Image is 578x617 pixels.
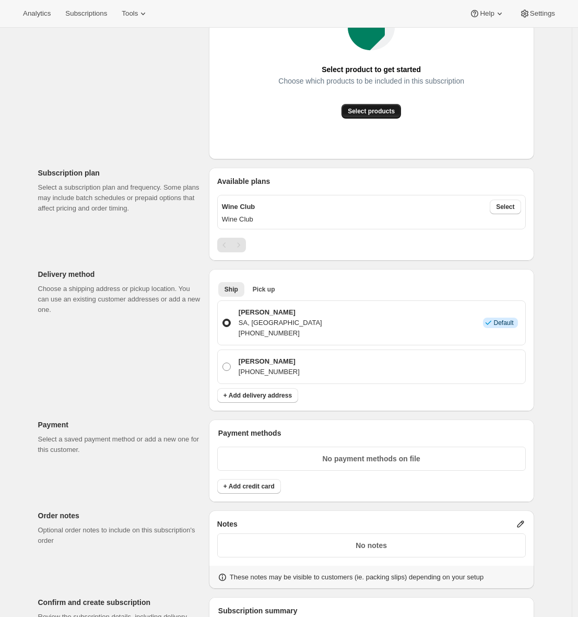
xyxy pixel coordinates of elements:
p: [PHONE_NUMBER] [239,367,300,377]
p: [PHONE_NUMBER] [239,328,322,339]
p: These notes may be visible to customers (ie. packing slips) depending on your setup [230,572,483,583]
p: Payment methods [218,428,526,438]
p: [PERSON_NAME] [239,307,322,318]
button: Help [463,6,511,21]
span: Tools [122,9,138,18]
p: Subscription plan [38,168,200,178]
nav: Pagination [217,238,246,252]
span: Choose which products to be included in this subscription [278,74,464,88]
span: Pick up [253,285,275,294]
p: SA, [GEOGRAPHIC_DATA] [239,318,322,328]
button: + Add delivery address [217,388,298,403]
p: Optional order notes to include on this subscription's order [38,525,200,546]
p: [PERSON_NAME] [239,356,300,367]
span: Select products [348,107,395,115]
button: Subscriptions [59,6,113,21]
span: + Add delivery address [223,391,292,400]
p: Select a subscription plan and frequency. Some plans may include batch schedules or prepaid optio... [38,182,200,214]
button: Tools [115,6,155,21]
span: Select [496,203,514,211]
p: Order notes [38,510,200,521]
p: Delivery method [38,269,200,280]
p: Select a saved payment method or add a new one for this customer. [38,434,200,455]
span: Analytics [23,9,51,18]
span: Settings [530,9,555,18]
p: No notes [224,540,519,551]
span: Default [493,319,513,327]
p: Wine Club [222,214,521,225]
p: Wine Club [222,202,255,212]
button: Select products [341,104,401,119]
span: Select product to get started [322,62,421,77]
button: Settings [513,6,561,21]
span: Available plans [217,176,270,187]
span: + Add credit card [223,482,275,491]
button: + Add credit card [217,479,281,494]
p: Subscription summary [218,606,526,616]
span: Help [480,9,494,18]
p: No payment methods on file [224,453,519,464]
button: Select [490,200,521,214]
button: Analytics [17,6,57,21]
span: Notes [217,519,238,529]
p: Payment [38,420,200,430]
span: Subscriptions [65,9,107,18]
p: Confirm and create subscription [38,597,200,608]
p: Choose a shipping address or pickup location. You can use an existing customer addresses or add a... [38,284,200,315]
span: Ship [225,285,238,294]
